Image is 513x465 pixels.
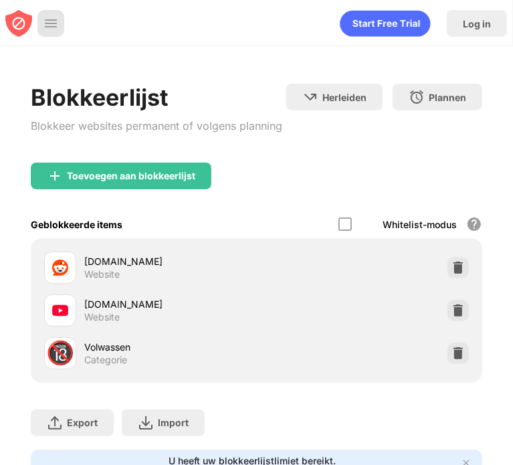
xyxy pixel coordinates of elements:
div: Whitelist-modus [383,219,457,230]
div: Website [84,268,120,280]
div: [DOMAIN_NAME] [84,297,256,311]
div: Blokkeerlijst [31,84,282,111]
div: 🔞 [46,339,74,367]
img: blocksite-icon-red.svg [5,10,32,37]
div: Volwassen [84,340,256,354]
div: Import [158,417,189,428]
div: Toevoegen aan blokkeerlijst [67,171,195,181]
img: favicons [52,302,68,318]
img: favicons [52,260,68,276]
div: Website [84,311,120,323]
div: Blokkeer websites permanent of volgens planning [31,116,282,136]
div: Geblokkeerde items [31,219,122,230]
div: Categorie [84,354,127,366]
div: animation [340,10,431,37]
div: [DOMAIN_NAME] [84,254,256,268]
div: Log in [463,18,491,29]
div: Plannen [429,92,466,103]
div: Export [67,417,98,428]
div: Herleiden [322,92,367,103]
